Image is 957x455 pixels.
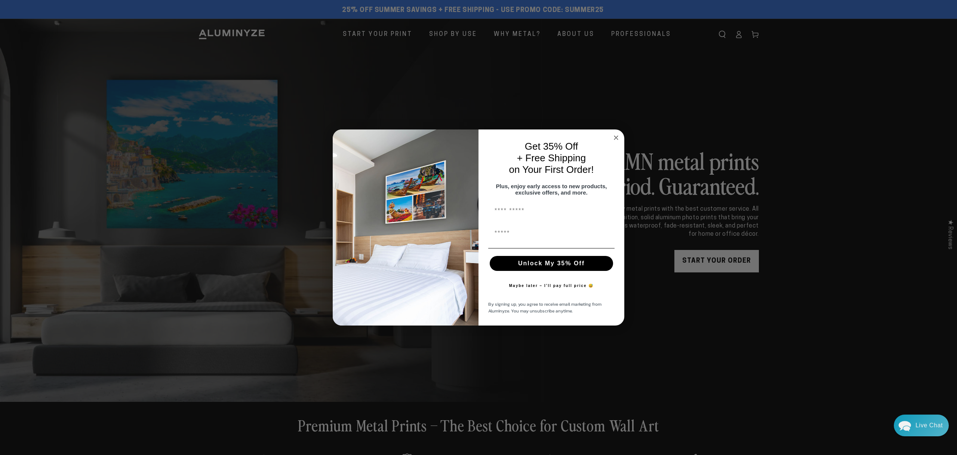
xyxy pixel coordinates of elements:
button: Unlock My 35% Off [490,256,613,271]
img: 728e4f65-7e6c-44e2-b7d1-0292a396982f.jpeg [333,129,478,326]
button: Close dialog [612,133,621,142]
span: By signing up, you agree to receive email marketing from Aluminyze. You may unsubscribe anytime. [488,301,601,314]
button: Maybe later – I’ll pay full price 😅 [505,278,598,293]
span: Plus, enjoy early access to new products, exclusive offers, and more. [496,183,607,196]
span: on Your First Order! [509,164,594,175]
span: + Free Shipping [517,152,586,164]
div: Contact Us Directly [916,415,943,436]
span: Get 35% Off [525,141,578,152]
div: Chat widget toggle [894,415,949,436]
